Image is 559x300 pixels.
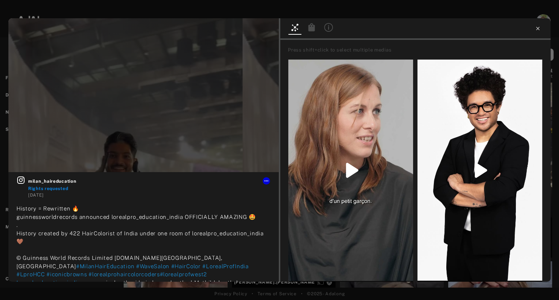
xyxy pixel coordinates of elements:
span: Rights requested [28,186,68,191]
span: #MilanHairEducation [76,263,134,269]
div: Press shift+click to select multiple medias [288,46,548,54]
span: History = Rewritten 🔥 guinnessworldrecords announced lorealpro_education_india OFFICIALLY AMAZING... [16,205,264,269]
span: #HairColor [171,263,201,269]
span: #iconicbrowns [46,271,87,277]
iframe: Chat Widget [522,265,559,300]
time: 2025-09-21T11:07:32.000Z [28,193,44,198]
span: #LproHCC [16,271,45,277]
span: #lorealprohaircolorcoders#lorealprofwest2 Loreal_education_india [16,271,207,286]
span: #WaveSalon [136,263,169,269]
span: #LorealProfIndia [202,263,248,269]
span: milan_haireducation [28,178,271,185]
